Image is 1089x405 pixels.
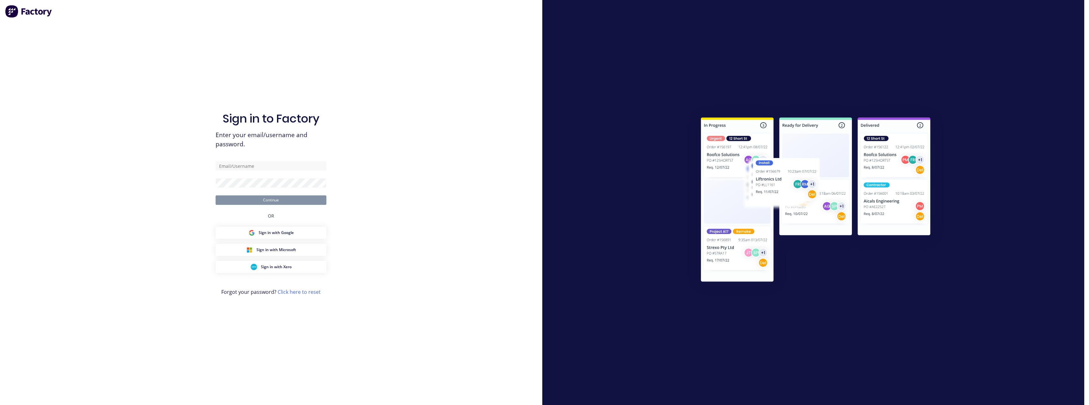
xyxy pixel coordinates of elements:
button: Continue [216,195,326,205]
button: Google Sign inSign in with Google [216,227,326,239]
span: Enter your email/username and password. [216,130,326,149]
a: Click here to reset [278,288,321,295]
button: Microsoft Sign inSign in with Microsoft [216,244,326,256]
img: Factory [5,5,53,18]
img: Sign in [687,105,944,297]
span: Sign in with Xero [261,264,292,270]
span: Forgot your password? [221,288,321,296]
span: Sign in with Google [259,230,294,236]
img: Microsoft Sign in [246,247,253,253]
span: Sign in with Microsoft [256,247,296,253]
h1: Sign in to Factory [223,112,319,125]
button: Xero Sign inSign in with Xero [216,261,326,273]
img: Google Sign in [249,230,255,236]
div: OR [268,205,274,227]
img: Xero Sign in [251,264,257,270]
input: Email/Username [216,161,326,171]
